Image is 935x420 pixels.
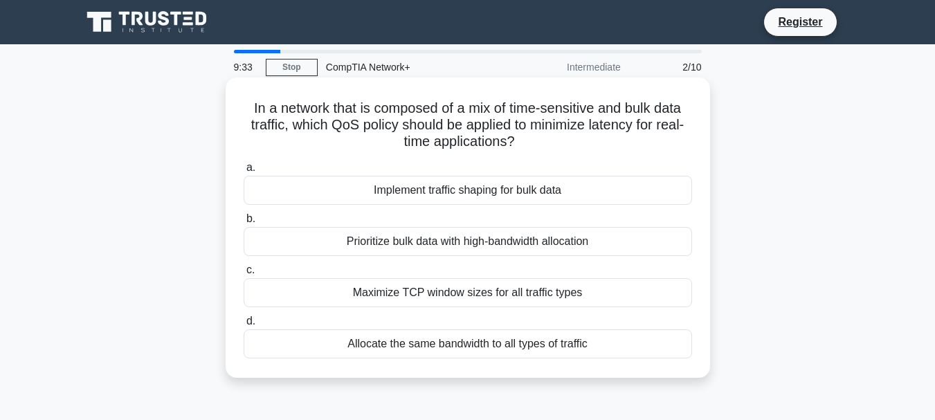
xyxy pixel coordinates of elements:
h5: In a network that is composed of a mix of time-sensitive and bulk data traffic, which QoS policy ... [242,100,693,151]
div: Prioritize bulk data with high-bandwidth allocation [244,227,692,256]
span: d. [246,315,255,327]
div: Allocate the same bandwidth to all types of traffic [244,329,692,358]
div: CompTIA Network+ [318,53,508,81]
div: Intermediate [508,53,629,81]
span: a. [246,161,255,173]
div: 2/10 [629,53,710,81]
div: Maximize TCP window sizes for all traffic types [244,278,692,307]
span: c. [246,264,255,275]
div: 9:33 [226,53,266,81]
a: Register [770,13,830,30]
a: Stop [266,59,318,76]
span: b. [246,212,255,224]
div: Implement traffic shaping for bulk data [244,176,692,205]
